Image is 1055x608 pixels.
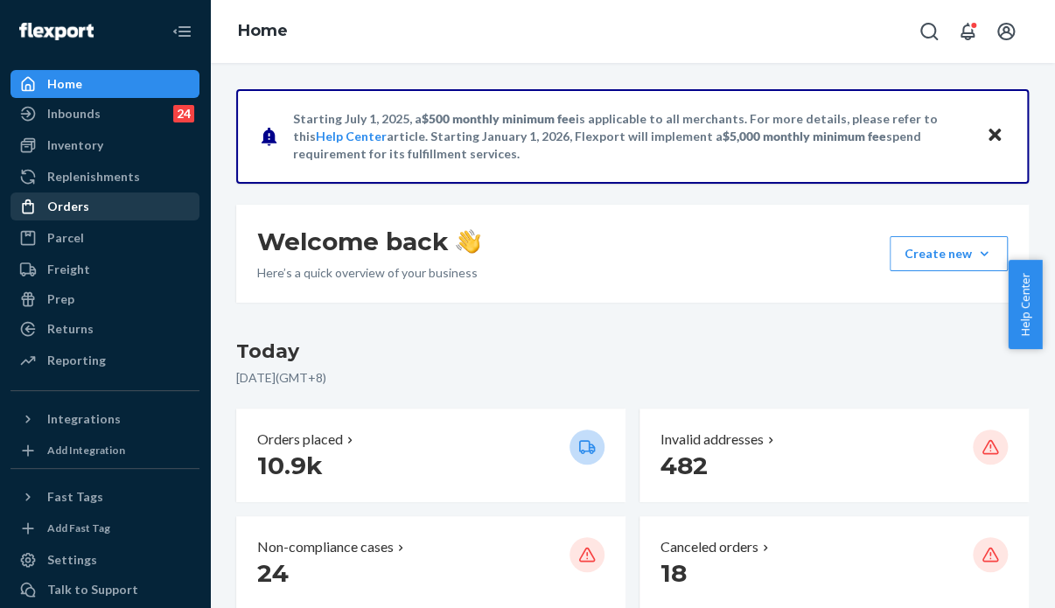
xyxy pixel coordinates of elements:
a: Parcel [10,224,199,252]
a: Returns [10,315,199,343]
p: Non-compliance cases [257,537,394,557]
div: Fast Tags [47,488,103,506]
span: $5,000 monthly minimum fee [723,129,886,143]
button: Close [983,123,1006,149]
div: Parcel [47,229,84,247]
div: Inbounds [47,105,101,122]
button: Integrations [10,405,199,433]
p: Orders placed [257,430,343,450]
button: Open notifications [950,14,985,49]
img: Flexport logo [19,23,94,40]
p: [DATE] ( GMT+8 ) [236,369,1029,387]
span: 10.9k [257,451,323,480]
button: Orders placed 10.9k [236,409,625,502]
button: Open account menu [989,14,1024,49]
div: Add Integration [47,443,125,458]
button: Fast Tags [10,483,199,511]
a: Inbounds24 [10,100,199,128]
a: Inventory [10,131,199,159]
div: Reporting [47,352,106,369]
span: $500 monthly minimum fee [422,111,576,126]
a: Freight [10,255,199,283]
a: Orders [10,192,199,220]
a: Home [238,21,288,40]
button: Help Center [1008,260,1042,349]
div: Orders [47,198,89,215]
ol: breadcrumbs [224,6,302,57]
a: Replenishments [10,163,199,191]
div: Settings [47,551,97,569]
div: Prep [47,290,74,308]
button: Open Search Box [912,14,947,49]
a: Settings [10,546,199,574]
a: Help Center [316,129,387,143]
a: Home [10,70,199,98]
p: Canceled orders [660,537,758,557]
div: 24 [173,105,194,122]
div: Inventory [47,136,103,154]
a: Talk to Support [10,576,199,604]
button: Invalid addresses 482 [639,409,1029,502]
div: Talk to Support [47,581,138,598]
div: Home [47,75,82,93]
a: Add Integration [10,440,199,461]
a: Add Fast Tag [10,518,199,539]
button: Create new [890,236,1008,271]
a: Reporting [10,346,199,374]
div: Returns [47,320,94,338]
h1: Welcome back [257,226,480,257]
span: 24 [257,558,289,588]
a: Prep [10,285,199,313]
div: Add Fast Tag [47,521,110,535]
span: 18 [660,558,687,588]
p: Invalid addresses [660,430,764,450]
h3: Today [236,338,1029,366]
button: Close Navigation [164,14,199,49]
div: Freight [47,261,90,278]
p: Starting July 1, 2025, a is applicable to all merchants. For more details, please refer to this a... [293,110,969,163]
p: Here’s a quick overview of your business [257,264,480,282]
div: Replenishments [47,168,140,185]
span: 482 [660,451,708,480]
div: Integrations [47,410,121,428]
img: hand-wave emoji [456,229,480,254]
